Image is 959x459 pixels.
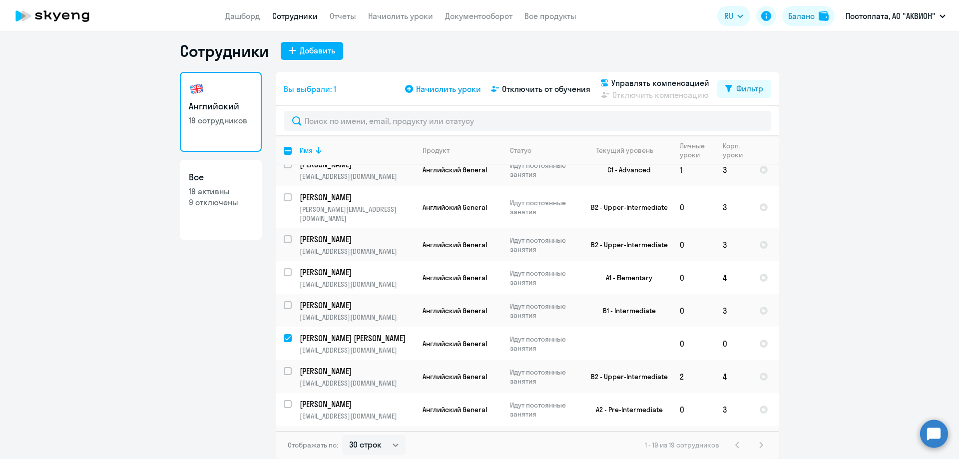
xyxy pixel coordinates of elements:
td: 0 [672,228,715,261]
div: Имя [300,146,313,155]
a: [PERSON_NAME] [PERSON_NAME] [300,333,414,344]
p: [PERSON_NAME] [300,399,413,410]
td: 4 [715,360,751,393]
p: Идут постоянные занятия [510,302,578,320]
p: Идут постоянные занятия [510,198,578,216]
div: Личные уроки [680,141,714,159]
p: [EMAIL_ADDRESS][DOMAIN_NAME] [300,280,414,289]
div: Статус [510,146,578,155]
span: Английский General [423,165,487,174]
p: [EMAIL_ADDRESS][DOMAIN_NAME] [300,379,414,388]
a: [PERSON_NAME] [300,399,414,410]
td: 0 [715,327,751,360]
a: Все19 активны9 отключены [180,160,262,240]
button: Балансbalance [782,6,835,26]
h1: Сотрудники [180,41,269,61]
button: Постоплата, АО "АКВИОН" [841,4,951,28]
td: B2 - Upper-Intermediate [579,228,672,261]
a: Отчеты [330,11,356,21]
td: 2 [672,360,715,393]
a: Начислить уроки [368,11,433,21]
div: Баланс [788,10,815,22]
p: [EMAIL_ADDRESS][DOMAIN_NAME] [300,172,414,181]
span: Английский General [423,240,487,249]
p: [EMAIL_ADDRESS][DOMAIN_NAME] [300,346,414,355]
button: Фильтр [717,80,771,98]
p: 19 активны [189,186,253,197]
span: 1 - 19 из 19 сотрудников [645,441,719,450]
span: Английский General [423,203,487,212]
p: Идут постоянные занятия [510,368,578,386]
img: english [189,81,205,97]
div: Текущий уровень [596,146,653,155]
td: 0 [672,393,715,426]
a: [PERSON_NAME] [300,300,414,311]
a: Все продукты [524,11,576,21]
p: [PERSON_NAME] [300,366,413,377]
td: A1 - Elementary [579,261,672,294]
h3: Английский [189,100,253,113]
div: Корп. уроки [723,141,751,159]
a: Сотрудники [272,11,318,21]
td: B2 - Upper-Intermediate [579,186,672,228]
h3: Все [189,171,253,184]
p: [EMAIL_ADDRESS][DOMAIN_NAME] [300,412,414,421]
a: Документооборот [445,11,512,21]
td: 0 [672,327,715,360]
span: Английский General [423,339,487,348]
p: [PERSON_NAME] [PERSON_NAME] [300,333,413,344]
p: Идут постоянные занятия [510,335,578,353]
div: Корп. уроки [723,141,744,159]
div: Продукт [423,146,501,155]
div: Статус [510,146,531,155]
span: Английский General [423,306,487,315]
a: [PERSON_NAME] [300,192,414,203]
p: [EMAIL_ADDRESS][DOMAIN_NAME] [300,313,414,322]
button: Добавить [281,42,343,60]
div: Добавить [300,44,335,56]
span: Вы выбрали: 1 [284,83,336,95]
span: Начислить уроки [416,83,481,95]
td: 3 [715,186,751,228]
div: Продукт [423,146,450,155]
p: [PERSON_NAME][EMAIL_ADDRESS][DOMAIN_NAME] [300,205,414,223]
p: Идут постоянные занятия [510,161,578,179]
span: RU [724,10,733,22]
div: Имя [300,146,414,155]
p: Идут постоянные занятия [510,236,578,254]
p: Идут постоянные занятия [510,269,578,287]
p: [EMAIL_ADDRESS][DOMAIN_NAME] [300,247,414,256]
a: Дашборд [225,11,260,21]
div: Фильтр [736,82,763,94]
p: 19 сотрудников [189,115,253,126]
td: A2 - Pre-Intermediate [579,393,672,426]
p: Идут постоянные занятия [510,401,578,419]
td: 3 [715,153,751,186]
td: 0 [672,426,715,459]
a: [PERSON_NAME] [300,267,414,278]
td: B2 - Upper-Intermediate [579,360,672,393]
img: balance [819,11,829,21]
a: [PERSON_NAME] [300,366,414,377]
input: Поиск по имени, email, продукту или статусу [284,111,771,131]
td: 4 [715,426,751,459]
td: 4 [715,261,751,294]
td: 3 [715,294,751,327]
span: Английский General [423,405,487,414]
p: [PERSON_NAME] [300,300,413,311]
span: Английский General [423,273,487,282]
td: 1 [672,153,715,186]
span: Отключить от обучения [502,83,590,95]
td: 0 [672,294,715,327]
p: [PERSON_NAME] [300,192,413,203]
div: Текущий уровень [587,146,671,155]
p: Постоплата, АО "АКВИОН" [846,10,936,22]
td: C1 - Advanced [579,153,672,186]
td: B1 - Intermediate [579,294,672,327]
a: [PERSON_NAME] [300,234,414,245]
button: RU [717,6,750,26]
div: Личные уроки [680,141,708,159]
td: 0 [672,261,715,294]
td: B1 - Intermediate [579,426,672,459]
